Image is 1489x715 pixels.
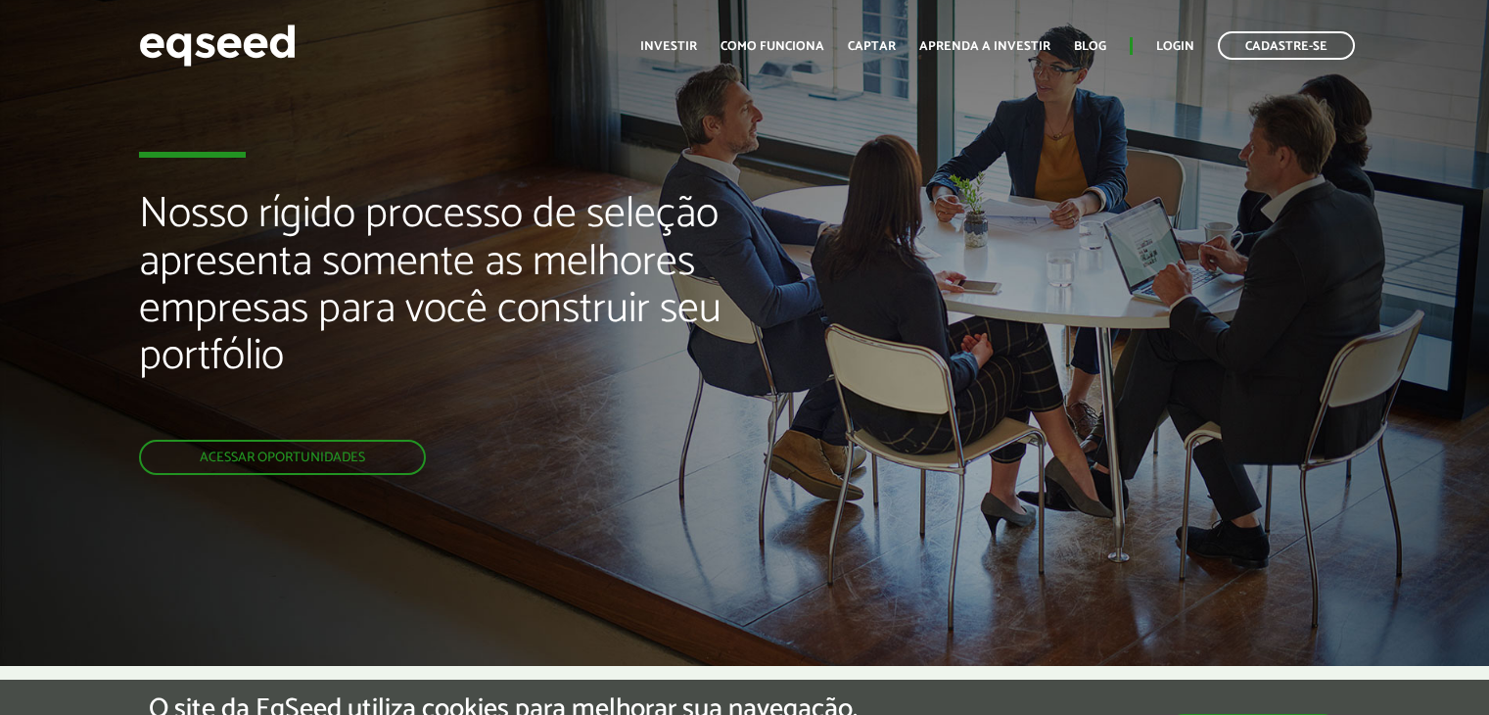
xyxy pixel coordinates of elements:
[640,40,697,53] a: Investir
[139,440,426,475] a: Acessar oportunidades
[139,20,296,71] img: EqSeed
[721,40,824,53] a: Como funciona
[919,40,1050,53] a: Aprenda a investir
[139,191,855,440] h2: Nosso rígido processo de seleção apresenta somente as melhores empresas para você construir seu p...
[1156,40,1194,53] a: Login
[848,40,896,53] a: Captar
[1218,31,1355,60] a: Cadastre-se
[1074,40,1106,53] a: Blog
